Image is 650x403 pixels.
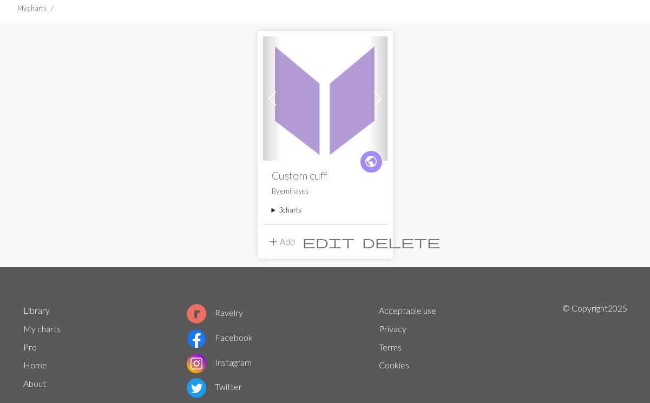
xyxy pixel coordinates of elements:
summary: 3charts [272,205,379,215]
span: public [364,153,378,170]
img: Twitter logo [187,378,206,398]
button: Add [263,232,299,252]
i: Edit [303,235,354,248]
button: Edit [299,232,358,252]
a: Library [23,305,50,315]
p: © Copyright 2025 [562,302,627,400]
img: Facebook logo [187,329,206,348]
a: Ravelry [187,307,243,318]
a: Terms [379,342,402,352]
img: Feather and moon [263,36,388,161]
a: Pro [23,342,37,352]
a: Privacy [379,323,406,334]
span: add [267,234,280,249]
a: Facebook [187,332,253,342]
h2: Custom cuff [272,169,379,182]
a: Cookies [379,360,409,370]
img: Ravelry logo [187,304,206,323]
i: public [364,151,378,173]
a: Acceptable use [379,305,436,315]
a: Twitter [187,381,242,392]
li: My charts [17,3,47,14]
span: edit [303,234,354,249]
p: By emihayes [272,186,379,196]
button: Delete [358,232,444,252]
a: public [359,150,383,174]
a: Feather and moon [263,92,388,102]
a: Home [23,360,47,370]
img: Instagram logo [187,354,206,373]
a: Instagram [187,357,252,367]
a: About [23,378,46,388]
span: delete [362,234,440,249]
a: My charts [23,323,61,334]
